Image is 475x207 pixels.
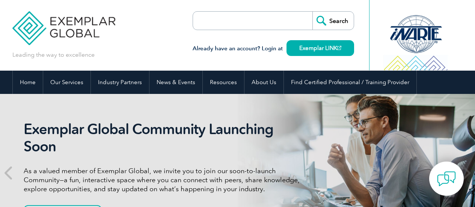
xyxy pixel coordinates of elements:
p: Leading the way to excellence [12,51,95,59]
a: Home [13,71,43,94]
h3: Already have an account? Login at [193,44,354,53]
a: About Us [244,71,283,94]
img: open_square.png [337,46,341,50]
input: Search [312,12,354,30]
p: As a valued member of Exemplar Global, we invite you to join our soon-to-launch Community—a fun, ... [24,166,305,193]
a: Exemplar LINK [287,40,354,56]
a: News & Events [149,71,202,94]
a: Industry Partners [91,71,149,94]
a: Resources [203,71,244,94]
a: Our Services [43,71,90,94]
a: Find Certified Professional / Training Provider [284,71,416,94]
img: contact-chat.png [437,169,456,188]
h2: Exemplar Global Community Launching Soon [24,121,305,155]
